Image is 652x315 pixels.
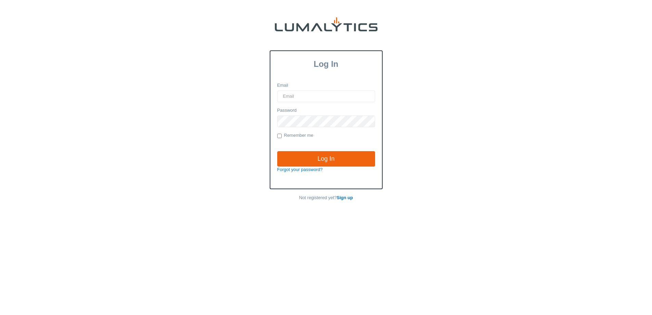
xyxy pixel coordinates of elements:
[277,134,282,138] input: Remember me
[277,167,323,172] a: Forgot your password?
[270,59,382,69] h3: Log In
[277,107,297,114] label: Password
[277,90,375,102] input: Email
[275,17,378,32] img: lumalytics-black-e9b537c871f77d9ce8d3a6940f85695cd68c596e3f819dc492052d1098752254.png
[277,82,289,89] label: Email
[337,195,353,200] a: Sign up
[270,195,383,201] p: Not registered yet?
[277,132,314,139] label: Remember me
[277,151,375,167] input: Log In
